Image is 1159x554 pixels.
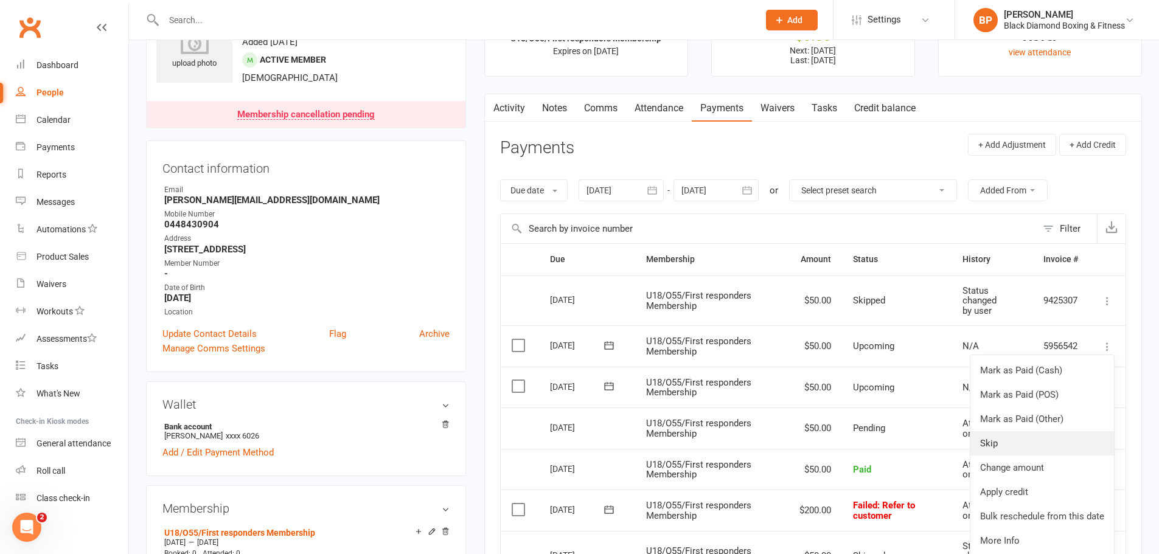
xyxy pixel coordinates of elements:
div: Black Diamond Boxing & Fitness [1004,20,1125,31]
span: Attempted once [962,500,1005,521]
div: [PERSON_NAME] [1004,9,1125,20]
span: Upcoming [853,341,894,351]
div: [DATE] [550,500,606,519]
td: $50.00 [788,325,842,367]
a: Flag [329,327,346,341]
div: or [770,183,778,198]
div: Roll call [37,466,65,476]
span: U18/O55/First responders Membership [646,290,751,311]
span: U18/O55/First responders Membership [646,377,751,398]
a: Mark as Paid (Other) [970,407,1114,431]
a: Waivers [16,271,128,298]
span: 2 [37,513,47,522]
span: Settings [868,6,901,33]
div: Membership cancellation pending [237,110,375,120]
div: What's New [37,389,80,398]
div: Calendar [37,115,71,125]
a: Class kiosk mode [16,485,128,512]
span: Pending [853,423,885,434]
span: [DEMOGRAPHIC_DATA] [242,72,338,83]
div: Reports [37,170,66,179]
li: [PERSON_NAME] [162,420,450,442]
h3: Membership [162,502,450,515]
a: Workouts [16,298,128,325]
a: Dashboard [16,52,128,79]
a: Tasks [803,94,846,122]
td: 9425307 [1032,275,1089,326]
div: Address [164,233,450,244]
h3: Wallet [162,398,450,411]
div: Automations [37,224,86,234]
div: Assessments [37,334,97,344]
input: Search... [160,12,750,29]
h3: Contact information [162,157,450,175]
strong: - [164,268,450,279]
a: Archive [419,327,450,341]
th: History [952,244,1032,275]
button: Add [766,10,818,30]
span: U18/O55/First responders Membership [646,459,751,480]
div: [DATE] [550,459,606,478]
a: People [16,79,128,106]
a: Roll call [16,457,128,485]
td: $50.00 [788,367,842,408]
a: Product Sales [16,243,128,271]
span: Expires on [DATE] [553,46,619,56]
a: Messages [16,189,128,216]
span: U18/O55/First responders Membership [646,336,751,357]
span: N/A [962,341,979,351]
th: Due [539,244,635,275]
a: Change amount [970,455,1114,480]
td: $50.00 [788,275,842,326]
span: [DATE] [197,538,218,547]
a: Notes [534,94,576,122]
div: — [161,538,450,547]
td: $200.00 [788,490,842,531]
a: Manage Comms Settings [162,341,265,356]
td: 5956542 [1032,325,1089,367]
div: Waivers [37,279,66,289]
div: Workouts [37,306,73,316]
a: Bulk reschedule from this date [970,504,1114,528]
span: N/A [962,382,979,393]
div: [DATE] [550,377,606,396]
div: Class check-in [37,493,90,503]
a: Credit balance [846,94,924,122]
span: xxxx 6026 [226,431,259,440]
div: Mobile Number [164,209,450,220]
a: Attendance [626,94,692,122]
a: General attendance kiosk mode [16,430,128,457]
div: upload photo [156,30,232,70]
button: Filter [1037,214,1097,243]
button: Added From [968,179,1048,201]
span: [DATE] [164,538,186,547]
span: Attempted once [962,418,1005,439]
a: Calendar [16,106,128,134]
input: Search by invoice number [501,214,1037,243]
div: Messages [37,197,75,207]
div: Never [950,30,1130,43]
a: Assessments [16,325,128,353]
p: Next: [DATE] Last: [DATE] [723,46,903,65]
a: Waivers [752,94,803,122]
strong: Bank account [164,422,444,431]
a: Payments [692,94,752,122]
button: Due date [500,179,568,201]
strong: [PERSON_NAME][EMAIL_ADDRESS][DOMAIN_NAME] [164,195,450,206]
div: $0.00 [723,30,903,43]
div: General attendance [37,438,111,448]
span: Failed [853,500,915,521]
th: Invoice # [1032,244,1089,275]
a: U18/O55/First responders Membership [164,528,315,538]
div: People [37,88,64,97]
span: Paid [853,464,871,475]
div: Tasks [37,361,58,371]
div: BP [973,8,998,32]
div: Dashboard [37,60,78,70]
iframe: Intercom live chat [12,513,41,542]
span: : Refer to customer [853,500,915,521]
a: Skip [970,431,1114,455]
span: Skipped [853,295,885,306]
td: $50.00 [788,407,842,449]
a: Apply credit [970,480,1114,504]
